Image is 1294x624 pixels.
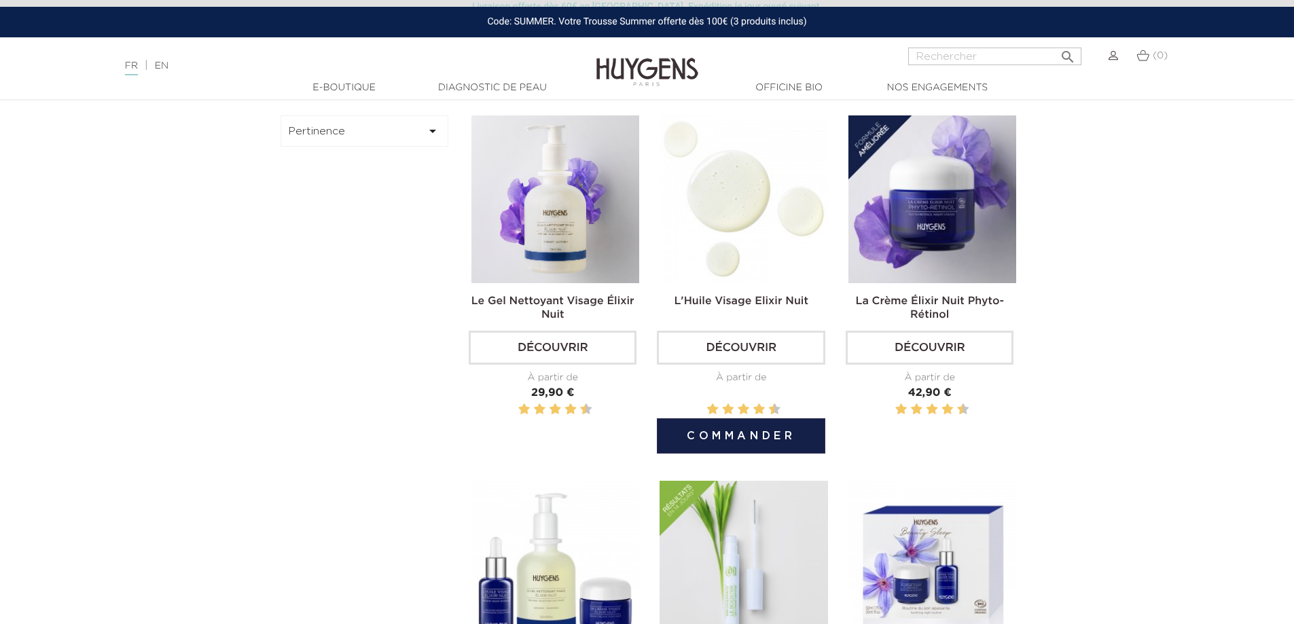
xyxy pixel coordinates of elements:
label: 6 [552,401,558,418]
label: 10 [583,401,590,418]
label: 7 [562,401,564,418]
label: 2 [709,401,716,418]
img: Le Gel nettoyant visage élixir nuit [471,115,639,283]
label: 8 [944,401,951,418]
input: Rechercher [908,48,1081,65]
label: 4 [725,401,732,418]
label: 9 [577,401,579,418]
a: Officine Bio [721,81,857,95]
i:  [425,123,441,139]
span: 42,90 € [908,388,952,399]
a: E-Boutique [276,81,412,95]
label: 2 [898,401,905,418]
div: À partir de [657,371,825,385]
img: Huygens [596,36,698,88]
label: 4 [537,401,543,418]
img: La Crème Élixir Nuit Phyto-Rétinol [848,115,1016,283]
a: FR [125,61,138,75]
a: Le Gel Nettoyant Visage Élixir Nuit [471,296,634,320]
i:  [1060,45,1076,61]
label: 9 [766,401,768,418]
a: Nos engagements [869,81,1005,95]
label: 5 [547,401,549,418]
a: L'Huile Visage Elixir Nuit [674,296,808,307]
label: 3 [531,401,533,418]
a: Découvrir [657,331,825,365]
label: 7 [751,401,753,418]
label: 1 [704,401,706,418]
label: 3 [908,401,910,418]
span: 29,90 € [531,388,575,399]
a: Découvrir [846,331,1013,365]
label: 9 [954,401,956,418]
label: 6 [929,401,935,418]
label: 4 [914,401,920,418]
a: La Crème Élixir Nuit Phyto-Rétinol [855,296,1003,320]
a: Diagnostic de peau [425,81,560,95]
span: (0) [1153,51,1168,60]
label: 10 [960,401,967,418]
label: 7 [939,401,941,418]
div: | [118,58,529,74]
label: 6 [740,401,747,418]
label: 5 [924,401,926,418]
a: EN [155,61,168,71]
label: 8 [567,401,574,418]
a: Découvrir [469,331,636,365]
button: Pertinence [281,115,449,147]
div: À partir de [469,371,636,385]
button: Commander [657,418,825,454]
div: À partir de [846,371,1013,385]
label: 1 [893,401,895,418]
button:  [1056,43,1080,62]
label: 2 [521,401,528,418]
label: 5 [735,401,737,418]
label: 8 [756,401,763,418]
label: 10 [771,401,778,418]
label: 3 [719,401,721,418]
label: 1 [516,401,518,418]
